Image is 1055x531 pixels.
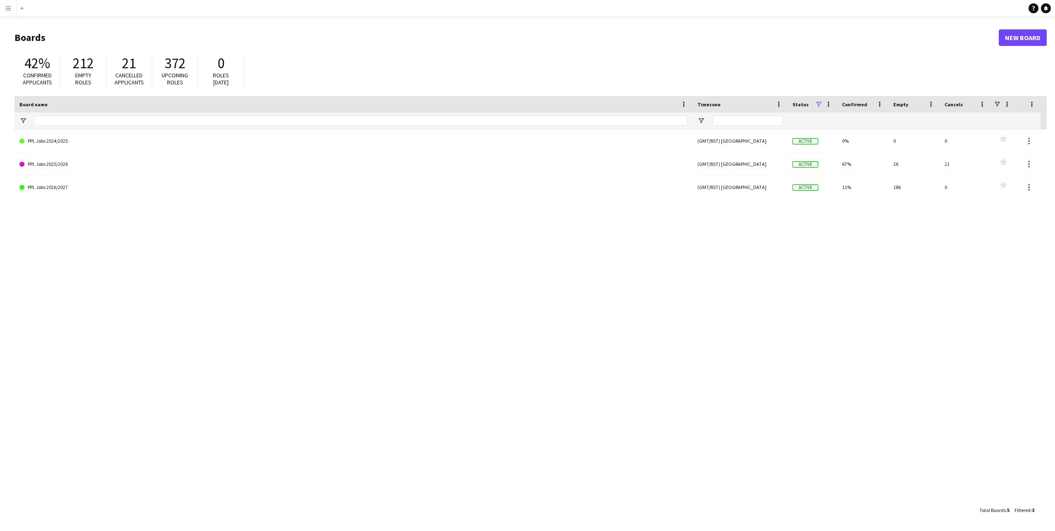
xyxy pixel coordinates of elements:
span: 5 [1007,507,1010,513]
div: 0 [940,176,991,199]
a: PPL Jobs 2026/2027 [19,176,687,199]
span: 0 [217,54,224,72]
span: 212 [73,54,94,72]
a: PPL Jobs 2024/2025 [19,129,687,153]
div: 11% [837,176,888,199]
span: Active [792,138,818,144]
div: 186 [888,176,940,199]
div: 67% [837,153,888,175]
span: 372 [165,54,186,72]
span: Cancels [945,101,963,108]
div: 0 [940,129,991,152]
div: 0 [888,129,940,152]
div: (GMT/BST) [GEOGRAPHIC_DATA] [692,153,788,175]
button: Open Filter Menu [697,117,705,124]
button: Open Filter Menu [19,117,27,124]
span: Empty [893,101,908,108]
span: 21 [122,54,136,72]
span: Roles [DATE] [213,72,229,86]
span: Empty roles [75,72,91,86]
h1: Boards [14,31,999,44]
span: 42% [24,54,50,72]
input: Board name Filter Input [34,116,687,126]
span: Status [792,101,809,108]
span: Upcoming roles [162,72,188,86]
div: 21 [940,153,991,175]
div: (GMT/BST) [GEOGRAPHIC_DATA] [692,176,788,199]
input: Timezone Filter Input [712,116,783,126]
a: New Board [999,29,1047,46]
div: : [1014,502,1034,518]
div: (GMT/BST) [GEOGRAPHIC_DATA] [692,129,788,152]
div: 0% [837,129,888,152]
span: Active [792,161,818,167]
span: Cancelled applicants [115,72,144,86]
div: : [979,502,1010,518]
div: 26 [888,153,940,175]
span: Filtered [1014,507,1031,513]
span: Total Boards [979,507,1006,513]
a: PPL Jobs 2025/2026 [19,153,687,176]
span: Timezone [697,101,721,108]
span: Active [792,184,818,191]
span: Confirmed applicants [23,72,52,86]
span: Confirmed [842,101,867,108]
span: 3 [1032,507,1034,513]
span: Board name [19,101,48,108]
